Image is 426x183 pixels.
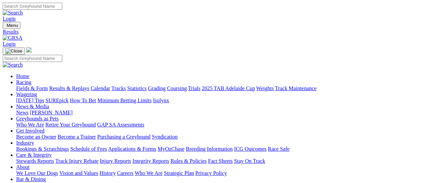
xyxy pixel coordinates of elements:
[100,158,131,164] a: Injury Reports
[16,85,48,91] a: Fields & Form
[16,134,56,140] a: Become an Owner
[3,29,423,35] a: Results
[186,146,233,152] a: Breeding Information
[49,85,89,91] a: Results & Replays
[16,104,49,109] a: News & Media
[170,158,207,164] a: Rules & Policies
[16,91,37,97] a: Wagering
[3,35,23,41] img: GRSA
[202,85,255,91] a: 2025 TAB Adelaide Cup
[164,170,194,176] a: Strategic Plan
[99,170,116,176] a: History
[91,85,110,91] a: Calendar
[70,98,96,103] a: How To Bet
[234,158,265,164] a: Stay On Track
[188,85,200,91] a: Trials
[16,98,44,103] a: [DATE] Tips
[148,85,166,91] a: Grading
[97,134,151,140] a: Purchasing a Greyhound
[16,176,46,182] a: Bar & Dining
[135,170,163,176] a: Who We Are
[158,146,185,152] a: MyOzChase
[16,158,423,164] div: Care & Integrity
[117,170,133,176] a: Careers
[16,98,423,104] div: Wagering
[268,146,289,152] a: Race Safe
[16,140,34,146] a: Industry
[234,146,266,152] a: ICG Outcomes
[16,146,69,152] a: Bookings & Scratchings
[45,98,68,103] a: SUREpick
[256,85,274,91] a: Weights
[26,47,32,52] img: logo-grsa-white.png
[55,158,98,164] a: Track Injury Rebate
[127,85,147,91] a: Statistics
[275,85,317,91] a: Track Maintenance
[108,146,156,152] a: Applications & Forms
[30,110,72,115] a: [PERSON_NAME]
[195,170,227,176] a: Privacy Policy
[3,47,25,55] button: Toggle navigation
[16,85,423,91] div: Racing
[16,152,52,158] a: Care & Integrity
[152,134,177,140] a: Syndication
[3,3,62,10] input: Search
[111,85,126,91] a: Tracks
[5,48,22,54] img: Close
[16,170,423,176] div: About
[70,146,107,152] a: Schedule of Fees
[45,122,96,127] a: Retire Your Greyhound
[16,73,29,79] a: Home
[208,158,233,164] a: Fact Sheets
[16,170,58,176] a: We Love Our Dogs
[132,158,169,164] a: Integrity Reports
[3,22,21,29] button: Toggle navigation
[16,110,423,116] div: News & Media
[3,41,15,47] a: Login
[16,128,44,134] a: Get Involved
[3,16,15,22] a: Login
[58,134,96,140] a: Become a Trainer
[3,10,23,16] img: Search
[3,55,62,62] input: Search
[7,23,18,28] span: Menu
[16,110,28,115] a: News
[16,134,423,140] div: Get Involved
[97,122,144,127] a: GAP SA Assessments
[3,62,23,68] img: Search
[16,79,31,85] a: Racing
[16,158,54,164] a: Stewards Reports
[97,98,152,103] a: Minimum Betting Limits
[16,116,59,121] a: Greyhounds as Pets
[16,164,30,170] a: About
[16,146,423,152] div: Industry
[16,122,423,128] div: Greyhounds as Pets
[153,98,169,103] a: Isolynx
[59,170,98,176] a: Vision and Values
[167,85,187,91] a: Coursing
[16,122,44,127] a: Who We Are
